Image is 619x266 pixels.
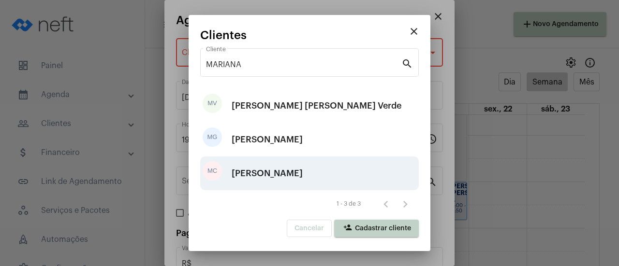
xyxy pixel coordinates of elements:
[203,127,222,147] div: MG
[334,220,419,237] button: Cadastrar cliente
[396,194,415,213] button: Próxima página
[232,91,401,120] div: [PERSON_NAME] [PERSON_NAME] Verde
[200,29,247,42] span: Clientes
[203,94,222,113] div: MV
[376,194,396,213] button: Página anterior
[408,26,420,37] mat-icon: close
[295,225,324,232] span: Cancelar
[232,159,303,188] div: [PERSON_NAME]
[401,57,413,69] mat-icon: search
[342,223,354,235] mat-icon: person_add
[232,125,303,154] div: [PERSON_NAME]
[203,161,222,181] div: MC
[337,201,361,207] div: 1 - 3 de 3
[342,225,411,232] span: Cadastrar cliente
[287,220,332,237] button: Cancelar
[206,60,401,69] input: Pesquisar cliente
